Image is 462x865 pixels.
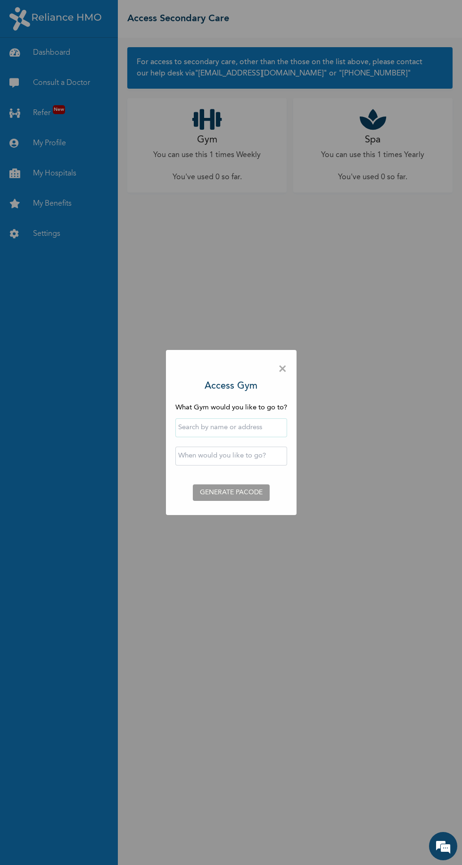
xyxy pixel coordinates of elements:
[278,359,287,379] span: ×
[175,404,287,411] span: What Gym would you like to go to?
[17,47,38,71] img: d_794563401_company_1708531726252_794563401
[155,5,177,27] div: Minimize live chat window
[5,336,92,343] span: Conversation
[49,53,158,65] div: Chat with us now
[205,379,257,393] h3: Access Gym
[175,418,287,437] input: Search by name or address
[5,287,180,320] textarea: Type your message and hit 'Enter'
[55,133,130,229] span: We're online!
[92,320,180,349] div: FAQs
[175,447,287,466] input: When would you like to go?
[193,484,270,501] button: GENERATE PACODE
